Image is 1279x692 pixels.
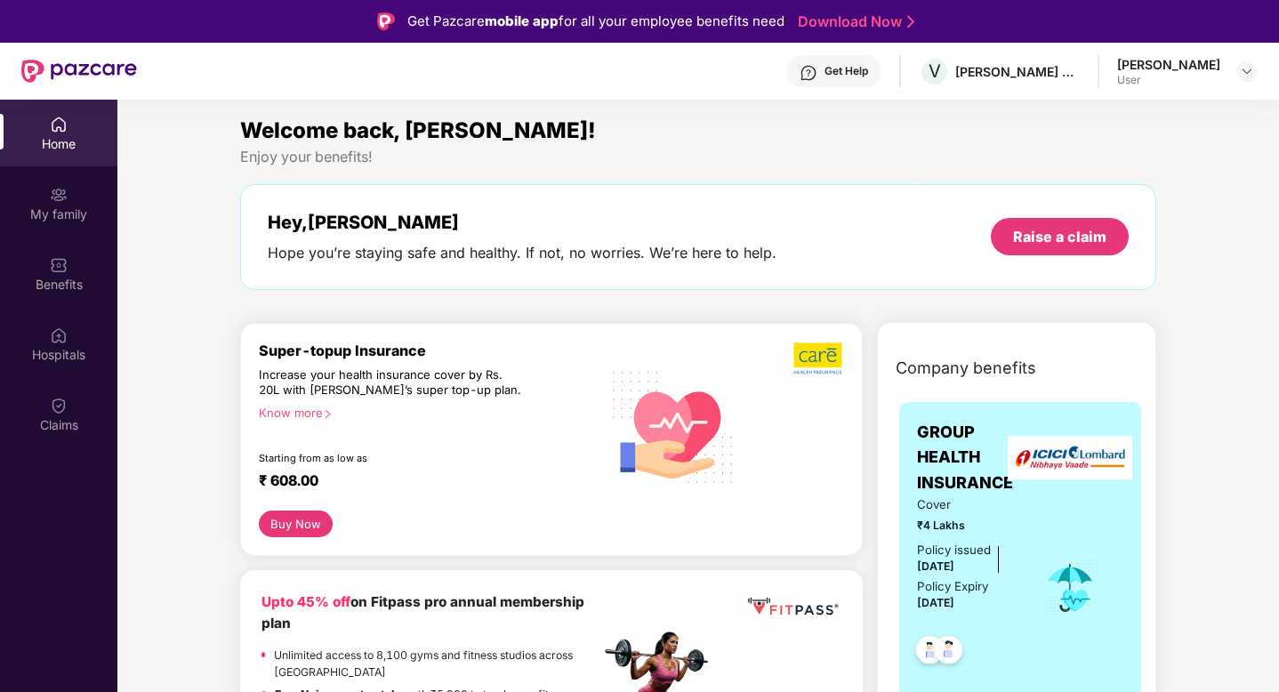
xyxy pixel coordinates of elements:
[917,596,954,609] span: [DATE]
[825,64,868,78] div: Get Help
[377,12,395,30] img: Logo
[917,517,1018,534] span: ₹4 Lakhs
[261,593,584,632] b: on Fitpass pro annual membership plan
[268,244,776,262] div: Hope you’re staying safe and healthy. If not, no worries. We’re here to help.
[50,397,68,414] img: svg+xml;base64,PHN2ZyBpZD0iQ2xhaW0iIHhtbG5zPSJodHRwOi8vd3d3LnczLm9yZy8yMDAwL3N2ZyIgd2lkdGg9IjIwIi...
[268,212,776,233] div: Hey, [PERSON_NAME]
[259,406,590,418] div: Know more
[259,452,525,464] div: Starting from as low as
[929,60,941,82] span: V
[274,647,599,681] p: Unlimited access to 8,100 gyms and fitness studios across [GEOGRAPHIC_DATA]
[744,591,841,622] img: fppp.png
[323,409,333,419] span: right
[896,356,1036,381] span: Company benefits
[1008,436,1132,479] img: insurerLogo
[50,326,68,344] img: svg+xml;base64,PHN2ZyBpZD0iSG9zcGl0YWxzIiB4bWxucz0iaHR0cDovL3d3dy53My5vcmcvMjAwMC9zdmciIHdpZHRoPS...
[1013,227,1106,246] div: Raise a claim
[50,186,68,204] img: svg+xml;base64,PHN2ZyB3aWR0aD0iMjAiIGhlaWdodD0iMjAiIHZpZXdCb3g9IjAgMCAyMCAyMCIgZmlsbD0ibm9uZSIgeG...
[240,148,1157,166] div: Enjoy your benefits!
[1042,559,1099,617] img: icon
[259,471,583,493] div: ₹ 608.00
[50,116,68,133] img: svg+xml;base64,PHN2ZyBpZD0iSG9tZSIgeG1sbnM9Imh0dHA6Ly93d3cudzMub3JnLzIwMDAvc3ZnIiB3aWR0aD0iMjAiIG...
[600,351,747,500] img: svg+xml;base64,PHN2ZyB4bWxucz0iaHR0cDovL3d3dy53My5vcmcvMjAwMC9zdmciIHhtbG5zOnhsaW5rPSJodHRwOi8vd3...
[259,342,600,359] div: Super-topup Insurance
[1117,73,1220,87] div: User
[407,11,784,32] div: Get Pazcare for all your employee benefits need
[485,12,559,29] strong: mobile app
[955,63,1080,80] div: [PERSON_NAME] SERVICES INDIA PVT LTD
[908,631,952,674] img: svg+xml;base64,PHN2ZyB4bWxucz0iaHR0cDovL3d3dy53My5vcmcvMjAwMC9zdmciIHdpZHRoPSI0OC45NDMiIGhlaWdodD...
[917,495,1018,514] span: Cover
[261,593,350,610] b: Upto 45% off
[793,342,844,375] img: b5dec4f62d2307b9de63beb79f102df3.png
[240,117,596,143] span: Welcome back, [PERSON_NAME]!
[798,12,909,31] a: Download Now
[927,631,970,674] img: svg+xml;base64,PHN2ZyB4bWxucz0iaHR0cDovL3d3dy53My5vcmcvMjAwMC9zdmciIHdpZHRoPSI0OC45NDMiIGhlaWdodD...
[907,12,914,31] img: Stroke
[50,256,68,274] img: svg+xml;base64,PHN2ZyBpZD0iQmVuZWZpdHMiIHhtbG5zPSJodHRwOi8vd3d3LnczLm9yZy8yMDAwL3N2ZyIgd2lkdGg9Ij...
[800,64,817,82] img: svg+xml;base64,PHN2ZyBpZD0iSGVscC0zMngzMiIgeG1sbnM9Imh0dHA6Ly93d3cudzMub3JnLzIwMDAvc3ZnIiB3aWR0aD...
[917,541,991,559] div: Policy issued
[1240,64,1254,78] img: svg+xml;base64,PHN2ZyBpZD0iRHJvcGRvd24tMzJ4MzIiIHhtbG5zPSJodHRwOi8vd3d3LnczLm9yZy8yMDAwL3N2ZyIgd2...
[259,367,524,398] div: Increase your health insurance cover by Rs. 20L with [PERSON_NAME]’s super top-up plan.
[1117,56,1220,73] div: [PERSON_NAME]
[917,420,1018,495] span: GROUP HEALTH INSURANCE
[259,511,333,537] button: Buy Now
[21,60,137,83] img: New Pazcare Logo
[917,559,954,573] span: [DATE]
[917,577,988,596] div: Policy Expiry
